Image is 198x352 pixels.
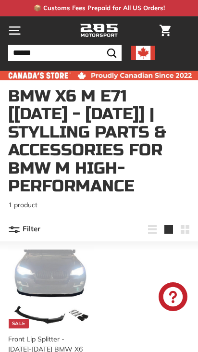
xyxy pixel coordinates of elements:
p: 📦 Customs Fees Prepaid for All US Orders! [34,3,165,13]
h1: BMW X6 M E71 [[DATE] - [DATE]] | Stylling parts & accessories for BMW M High-Performance [8,88,190,195]
p: 1 product [8,200,190,210]
input: Search [8,45,122,61]
a: Cart [155,17,175,44]
inbox-online-store-chat: Shopify online store chat [156,282,190,314]
img: 2007 bmw x6 [12,250,91,329]
img: Logo_285_Motorsport_areodynamics_components [80,23,118,39]
div: Sale [9,319,29,328]
button: Filter [8,218,40,241]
